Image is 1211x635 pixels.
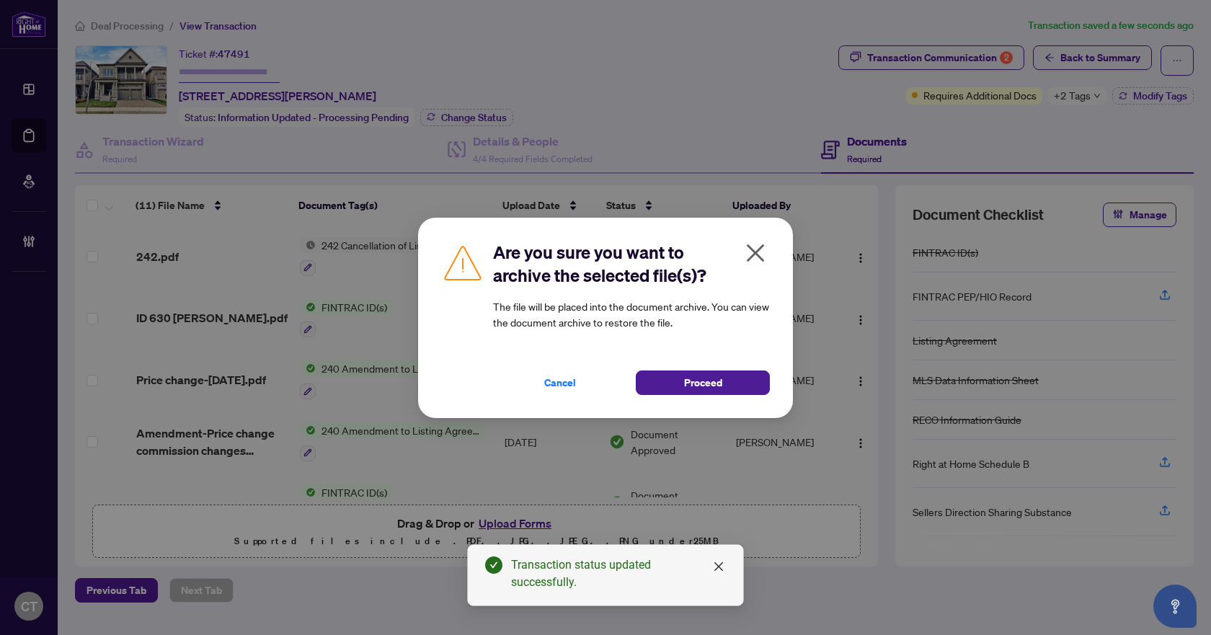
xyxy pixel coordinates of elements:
[636,370,770,395] button: Proceed
[684,371,722,394] span: Proceed
[493,241,770,287] h2: Are you sure you want to archive the selected file(s)?
[441,241,484,284] img: Caution Icon
[485,556,502,574] span: check-circle
[493,298,770,330] article: The file will be placed into the document archive. You can view the document archive to restore t...
[744,241,767,265] span: close
[711,559,727,574] a: Close
[493,370,627,395] button: Cancel
[713,561,724,572] span: close
[544,371,576,394] span: Cancel
[1153,585,1197,628] button: Open asap
[511,556,726,591] div: Transaction status updated successfully.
